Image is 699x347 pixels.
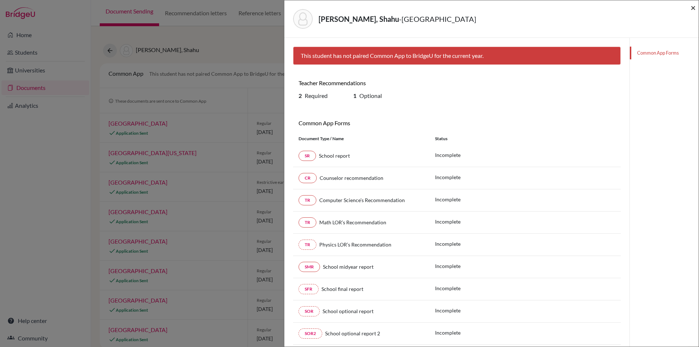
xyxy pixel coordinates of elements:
[319,153,350,159] span: School report
[299,284,319,294] a: SFR
[299,217,316,228] a: TR
[435,173,461,181] p: Incomplete
[299,151,316,161] a: SR
[299,92,302,99] b: 2
[321,286,363,292] span: School final report
[320,175,383,181] span: Counselor recommendation
[299,306,320,316] a: SOR
[319,219,386,225] span: Math LOR’s Recommendation
[323,264,374,270] span: School midyear report
[319,197,405,203] span: Computer Science’s Recommendation
[299,79,451,86] h6: Teacher Recommendations
[399,15,476,23] span: - [GEOGRAPHIC_DATA]
[305,92,328,99] span: Required
[630,47,699,59] a: Common App Forms
[435,151,461,159] p: Incomplete
[299,119,451,126] h6: Common App Forms
[435,262,461,270] p: Incomplete
[435,196,461,203] p: Incomplete
[293,47,621,65] div: This student has not paired Common App to BridgeU for the current year.
[435,240,461,248] p: Incomplete
[359,92,382,99] span: Optional
[299,240,316,250] a: TR
[435,218,461,225] p: Incomplete
[353,92,356,99] b: 1
[430,135,621,142] div: Status
[691,3,696,12] button: Close
[299,173,317,183] a: CR
[323,308,374,314] span: School optional report
[299,328,322,339] a: SOR2
[325,330,380,336] span: School optional report 2
[435,329,461,336] p: Incomplete
[299,262,320,272] a: SMR
[319,15,399,23] strong: [PERSON_NAME], Shahu
[299,195,316,205] a: TR
[319,241,391,248] span: Physics LOR’s Recommendation
[293,135,430,142] div: Document Type / Name
[691,2,696,13] span: ×
[435,307,461,314] p: Incomplete
[435,284,461,292] p: Incomplete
